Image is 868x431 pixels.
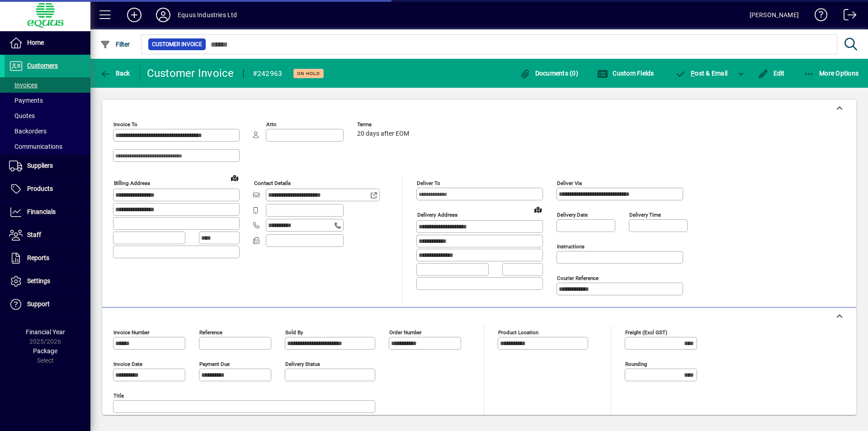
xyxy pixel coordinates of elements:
span: Documents (0) [519,70,578,77]
div: [PERSON_NAME] [750,8,799,22]
span: Custom Fields [597,70,654,77]
span: Customer Invoice [152,40,202,49]
a: Backorders [5,123,90,139]
span: Filter [100,41,130,48]
span: Edit [758,70,785,77]
a: Logout [837,2,857,31]
span: Back [100,70,130,77]
mat-label: Sold by [285,329,303,336]
a: Reports [5,247,90,270]
a: Products [5,178,90,200]
button: Back [98,65,132,81]
a: Quotes [5,108,90,123]
span: Reports [27,254,49,261]
mat-label: Invoice To [113,121,137,128]
button: Edit [755,65,787,81]
a: Home [5,32,90,54]
button: Documents (0) [517,65,580,81]
span: 20 days after EOM [357,130,409,137]
mat-label: Invoice date [113,361,142,367]
mat-label: Rounding [625,361,647,367]
span: Backorders [9,128,47,135]
span: More Options [804,70,859,77]
button: More Options [802,65,861,81]
a: Financials [5,201,90,223]
mat-label: Deliver To [417,180,440,186]
a: Communications [5,139,90,154]
mat-label: Invoice number [113,329,150,336]
button: Add [120,7,149,23]
mat-label: Title [113,393,124,399]
span: Quotes [9,112,35,119]
span: Settings [27,277,50,284]
span: On hold [297,71,320,76]
button: Custom Fields [595,65,656,81]
span: Suppliers [27,162,53,169]
div: #242963 [253,66,283,81]
button: Profile [149,7,178,23]
mat-label: Delivery status [285,361,320,367]
span: P [691,70,695,77]
span: Communications [9,143,62,150]
mat-label: Reference [199,329,222,336]
mat-label: Delivery time [629,212,661,218]
span: Support [27,300,50,308]
span: ost & Email [675,70,728,77]
mat-label: Freight (excl GST) [625,329,667,336]
a: View on map [531,202,545,217]
a: View on map [227,171,242,185]
span: Customers [27,62,58,69]
mat-label: Delivery date [557,212,588,218]
span: Financial Year [26,328,65,336]
mat-label: Product location [498,329,538,336]
a: Staff [5,224,90,246]
button: Post & Email [671,65,732,81]
mat-label: Instructions [557,243,585,250]
div: Equus Industries Ltd [178,8,237,22]
span: Staff [27,231,41,238]
span: Products [27,185,53,192]
span: Terms [357,122,411,128]
div: Customer Invoice [147,66,234,81]
a: Settings [5,270,90,293]
span: Package [33,347,57,355]
mat-label: Courier Reference [557,275,599,281]
button: Filter [98,36,132,52]
span: Payments [9,97,43,104]
mat-label: Deliver via [557,180,582,186]
mat-label: Payment due [199,361,230,367]
a: Knowledge Base [808,2,828,31]
a: Payments [5,93,90,108]
mat-label: Attn [266,121,276,128]
a: Support [5,293,90,316]
mat-label: Order number [389,329,422,336]
app-page-header-button: Back [90,65,140,81]
a: Invoices [5,77,90,93]
a: Suppliers [5,155,90,177]
span: Home [27,39,44,46]
span: Invoices [9,81,38,89]
span: Financials [27,208,56,215]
